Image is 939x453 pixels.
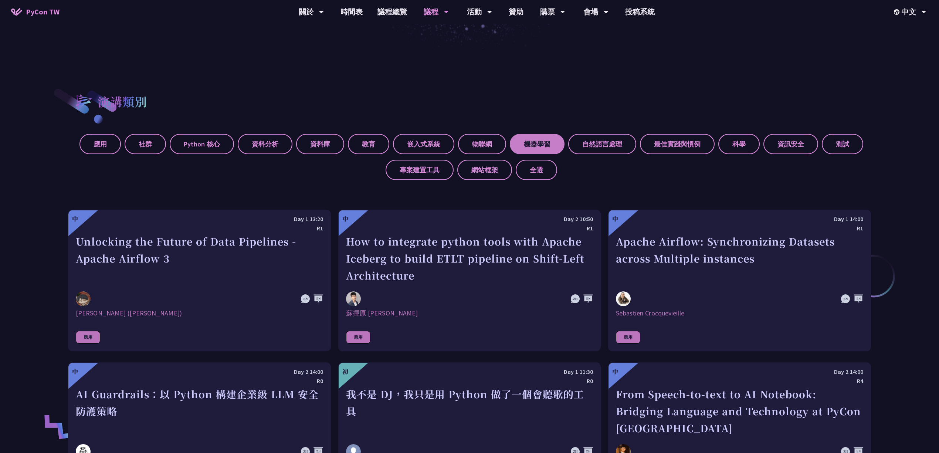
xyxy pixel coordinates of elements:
[346,214,593,224] div: Day 2 10:50
[4,3,67,21] a: PyCon TW
[616,386,863,437] div: From Speech-to-text to AI Notebook: Bridging Language and Technology at PyCon [GEOGRAPHIC_DATA]
[346,386,593,437] div: 我不是 DJ，我只是用 Python 做了一個會聽歌的工具
[616,376,863,386] div: R4
[458,134,506,154] label: 物聯網
[170,134,234,154] label: Python 核心
[612,367,618,376] div: 中
[238,134,292,154] label: 資料分析
[76,224,323,233] div: R1
[338,210,601,351] a: 中 Day 2 10:50 R1 How to integrate python tools with Apache Iceberg to build ETLT pipeline on Shif...
[348,134,389,154] label: 教育
[640,134,715,154] label: 最佳實踐與慣例
[718,134,760,154] label: 科學
[894,9,901,15] img: Locale Icon
[763,134,818,154] label: 資訊安全
[346,224,593,233] div: R1
[393,134,454,154] label: 嵌入式系統
[26,6,60,17] span: PyCon TW
[76,233,323,284] div: Unlocking the Future of Data Pipelines - Apache Airflow 3
[76,291,91,306] img: 李唯 (Wei Lee)
[608,210,871,351] a: 中 Day 1 14:00 R1 Apache Airflow: Synchronizing Datasets across Multiple instances Sebastien Crocq...
[346,367,593,376] div: Day 1 11:30
[346,291,361,306] img: 蘇揮原 Mars Su
[98,92,147,110] h2: 演講類別
[616,214,863,224] div: Day 1 14:00
[76,214,323,224] div: Day 1 13:20
[616,233,863,284] div: Apache Airflow: Synchronizing Datasets across Multiple instances
[296,134,344,154] label: 資料庫
[510,134,565,154] label: 機器學習
[568,134,636,154] label: 自然語言處理
[76,367,323,376] div: Day 2 14:00
[346,331,370,344] div: 應用
[346,233,593,284] div: How to integrate python tools with Apache Iceberg to build ETLT pipeline on Shift-Left Architecture
[79,134,121,154] label: 應用
[68,87,98,115] img: heading-bullet
[822,134,863,154] label: 測試
[342,367,348,376] div: 初
[616,331,640,344] div: 應用
[616,291,631,306] img: Sebastien Crocquevieille
[76,309,323,318] div: [PERSON_NAME] ([PERSON_NAME])
[616,367,863,376] div: Day 2 14:00
[72,214,78,223] div: 中
[346,376,593,386] div: R0
[68,210,331,351] a: 中 Day 1 13:20 R1 Unlocking the Future of Data Pipelines - Apache Airflow 3 李唯 (Wei Lee) [PERSON_N...
[516,160,557,180] label: 全選
[342,214,348,223] div: 中
[386,160,454,180] label: 專案建置工具
[346,309,593,318] div: 蘇揮原 [PERSON_NAME]
[457,160,512,180] label: 網站框架
[616,309,863,318] div: Sebastien Crocquevieille
[612,214,618,223] div: 中
[616,224,863,233] div: R1
[72,367,78,376] div: 中
[76,386,323,437] div: AI Guardrails：以 Python 構建企業級 LLM 安全防護策略
[76,376,323,386] div: R0
[125,134,166,154] label: 社群
[76,331,100,344] div: 應用
[11,8,22,16] img: Home icon of PyCon TW 2025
